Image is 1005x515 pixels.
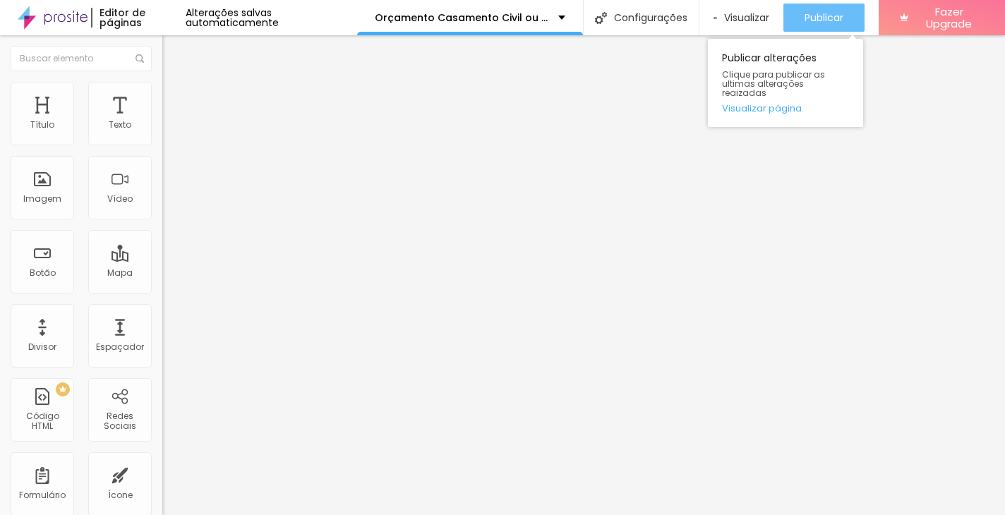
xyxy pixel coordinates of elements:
[91,8,186,28] div: Editor de páginas
[92,411,148,432] div: Redes Sociais
[108,490,133,500] div: Ícone
[23,194,61,204] div: Imagem
[107,194,133,204] div: Vídeo
[11,46,152,71] input: Buscar elemento
[107,268,133,278] div: Mapa
[375,13,548,23] p: Orçamento Casamento Civil ou Renovação de Alianças 2022
[708,39,863,127] div: Publicar alterações
[109,120,131,130] div: Texto
[162,35,1005,515] iframe: Editor
[714,12,717,24] img: view-1.svg
[595,12,607,24] img: Icone
[722,70,849,98] span: Clique para publicar as ultimas alterações reaizadas
[186,8,358,28] div: Alterações salvas automaticamente
[28,342,56,352] div: Divisor
[30,268,56,278] div: Botão
[96,342,144,352] div: Espaçador
[724,12,769,23] span: Visualizar
[136,54,144,63] img: Icone
[805,12,843,23] span: Publicar
[722,104,849,113] a: Visualizar página
[14,411,70,432] div: Código HTML
[783,4,865,32] button: Publicar
[19,490,66,500] div: Formulário
[30,120,54,130] div: Título
[699,4,783,32] button: Visualizar
[914,6,984,30] span: Fazer Upgrade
